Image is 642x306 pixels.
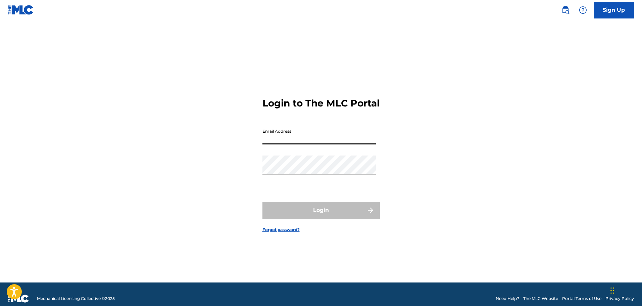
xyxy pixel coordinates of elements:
[37,296,115,302] span: Mechanical Licensing Collective © 2025
[576,3,590,17] div: Help
[559,3,572,17] a: Public Search
[579,6,587,14] img: help
[8,5,34,15] img: MLC Logo
[608,274,642,306] div: Sohbet Aracı
[562,296,601,302] a: Portal Terms of Use
[262,97,380,109] h3: Login to The MLC Portal
[262,227,300,233] a: Forgot password?
[594,2,634,18] a: Sign Up
[608,274,642,306] iframe: Chat Widget
[561,6,570,14] img: search
[496,296,519,302] a: Need Help?
[605,296,634,302] a: Privacy Policy
[8,295,29,303] img: logo
[610,280,614,301] div: Sürükle
[523,296,558,302] a: The MLC Website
